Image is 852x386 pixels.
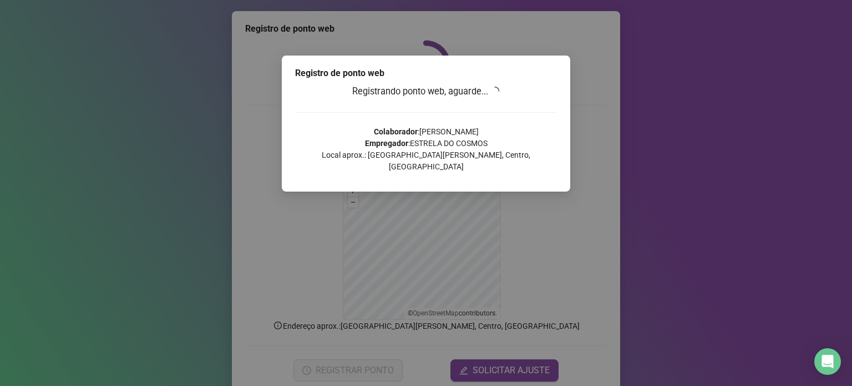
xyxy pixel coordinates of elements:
div: Registro de ponto web [295,67,557,80]
strong: Empregador [365,139,408,148]
div: Open Intercom Messenger [814,348,841,375]
span: loading [489,85,501,97]
strong: Colaborador [374,127,418,136]
p: : [PERSON_NAME] : ESTRELA DO COSMOS Local aprox.: [GEOGRAPHIC_DATA][PERSON_NAME], Centro, [GEOGRA... [295,126,557,173]
h3: Registrando ponto web, aguarde... [295,84,557,99]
